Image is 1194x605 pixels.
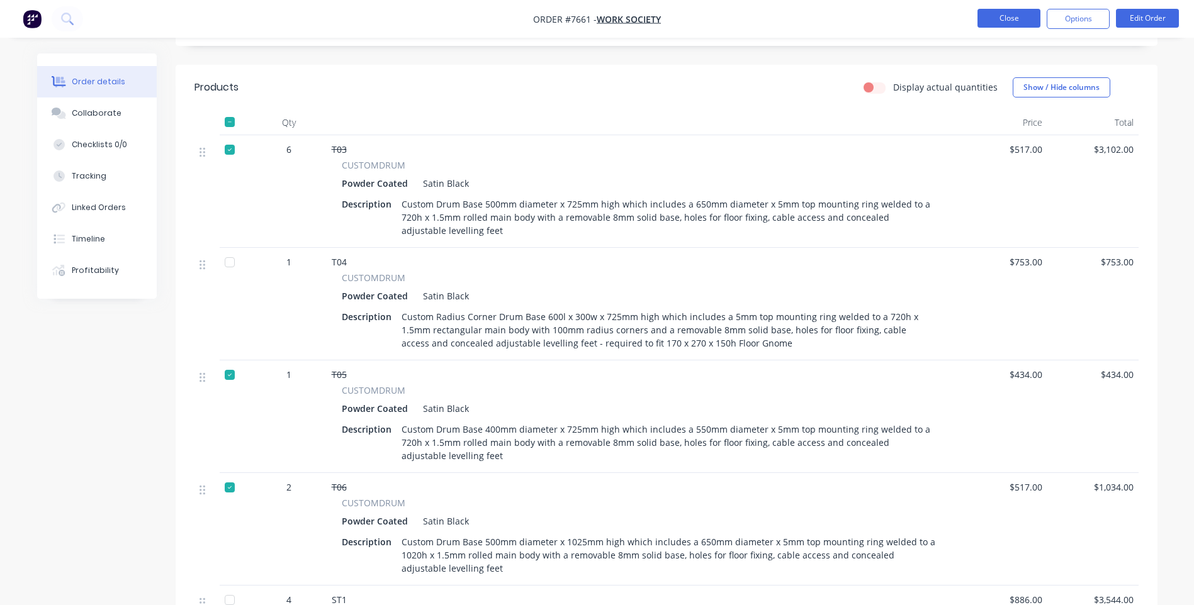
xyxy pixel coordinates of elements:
[286,255,291,269] span: 1
[961,480,1042,494] span: $517.00
[1052,368,1134,381] span: $434.00
[1013,77,1110,97] button: Show / Hide columns
[342,308,397,326] div: Description
[397,420,941,465] div: Custom Drum Base 400mm diameter x 725mm high which includes a 550mm diameter x 5mm top mounting r...
[332,143,347,155] span: T03
[23,9,42,28] img: Factory
[251,110,327,135] div: Qty
[533,13,597,25] span: Order #7661 -
[37,255,157,286] button: Profitability
[72,108,121,119] div: Collaborate
[342,287,413,305] div: Powder Coated
[342,158,405,172] span: CUSTOMDRUM
[342,512,413,530] div: Powder Coated
[977,9,1040,28] button: Close
[418,174,469,192] div: Satin Black
[342,384,405,397] span: CUSTOMDRUM
[332,369,347,380] span: T05
[893,80,998,94] label: Display actual quantities
[1116,9,1179,28] button: Edit Order
[397,195,941,240] div: Custom Drum Base 500mm diameter x 725mm high which includes a 650mm diameter x 5mm top mounting r...
[1047,110,1139,135] div: Total
[342,496,405,509] span: CUSTOMDRUM
[418,287,469,305] div: Satin Black
[342,271,405,284] span: CUSTOMDRUM
[286,480,291,494] span: 2
[961,255,1042,269] span: $753.00
[397,533,941,577] div: Custom Drum Base 500mm diameter x 1025mm high which includes a 650mm diameter x 5mm top mounting ...
[72,76,125,87] div: Order details
[37,223,157,255] button: Timeline
[72,139,127,150] div: Checklists 0/0
[37,97,157,129] button: Collaborate
[397,308,941,352] div: Custom Radius Corner Drum Base 600l x 300w x 725mm high which includes a 5mm top mounting ring we...
[956,110,1047,135] div: Price
[418,512,469,530] div: Satin Black
[961,143,1042,156] span: $517.00
[1047,9,1110,29] button: Options
[342,420,397,438] div: Description
[597,13,661,25] a: Work Society
[342,399,413,418] div: Powder Coated
[37,160,157,192] button: Tracking
[342,174,413,192] div: Powder Coated
[342,533,397,551] div: Description
[37,129,157,160] button: Checklists 0/0
[418,399,469,418] div: Satin Black
[1052,143,1134,156] span: $3,102.00
[37,66,157,97] button: Order details
[37,192,157,223] button: Linked Orders
[342,195,397,213] div: Description
[72,170,106,182] div: Tracking
[1052,480,1134,494] span: $1,034.00
[332,256,347,268] span: T04
[286,143,291,156] span: 6
[286,368,291,381] span: 1
[72,202,126,213] div: Linked Orders
[72,265,119,276] div: Profitability
[72,233,105,245] div: Timeline
[194,80,239,95] div: Products
[961,368,1042,381] span: $434.00
[1052,255,1134,269] span: $753.00
[332,481,347,493] span: T06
